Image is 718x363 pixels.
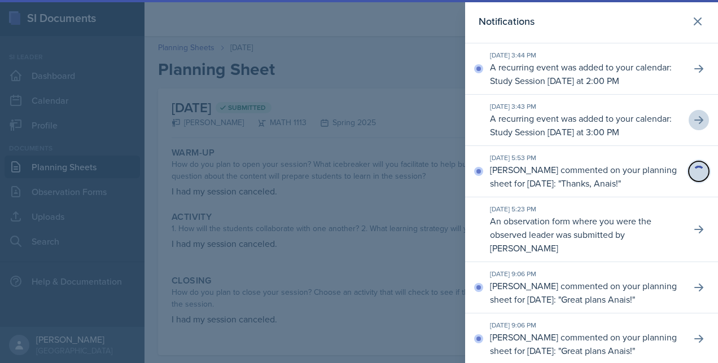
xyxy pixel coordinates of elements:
p: [PERSON_NAME] commented on your planning sheet for [DATE]: " " [490,330,682,357]
p: Great plans Anais! [561,344,632,357]
div: [DATE] 9:06 PM [490,269,682,279]
p: A recurring event was added to your calendar: Study Session [DATE] at 3:00 PM [490,112,682,139]
p: Great plans Anais! [561,293,632,306]
div: [DATE] 3:43 PM [490,101,682,112]
p: A recurring event was added to your calendar: Study Session [DATE] at 2:00 PM [490,60,682,87]
p: [PERSON_NAME] commented on your planning sheet for [DATE]: " " [490,163,682,190]
p: An observation form where you were the observed leader was submitted by [PERSON_NAME] [490,214,682,255]
p: [PERSON_NAME] commented on your planning sheet for [DATE]: " " [490,279,682,306]
div: [DATE] 3:44 PM [490,50,682,60]
div: [DATE] 5:53 PM [490,153,682,163]
div: [DATE] 5:23 PM [490,204,682,214]
p: Thanks, Anais! [561,177,618,189]
div: [DATE] 9:06 PM [490,320,682,330]
h2: Notifications [479,14,535,29]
